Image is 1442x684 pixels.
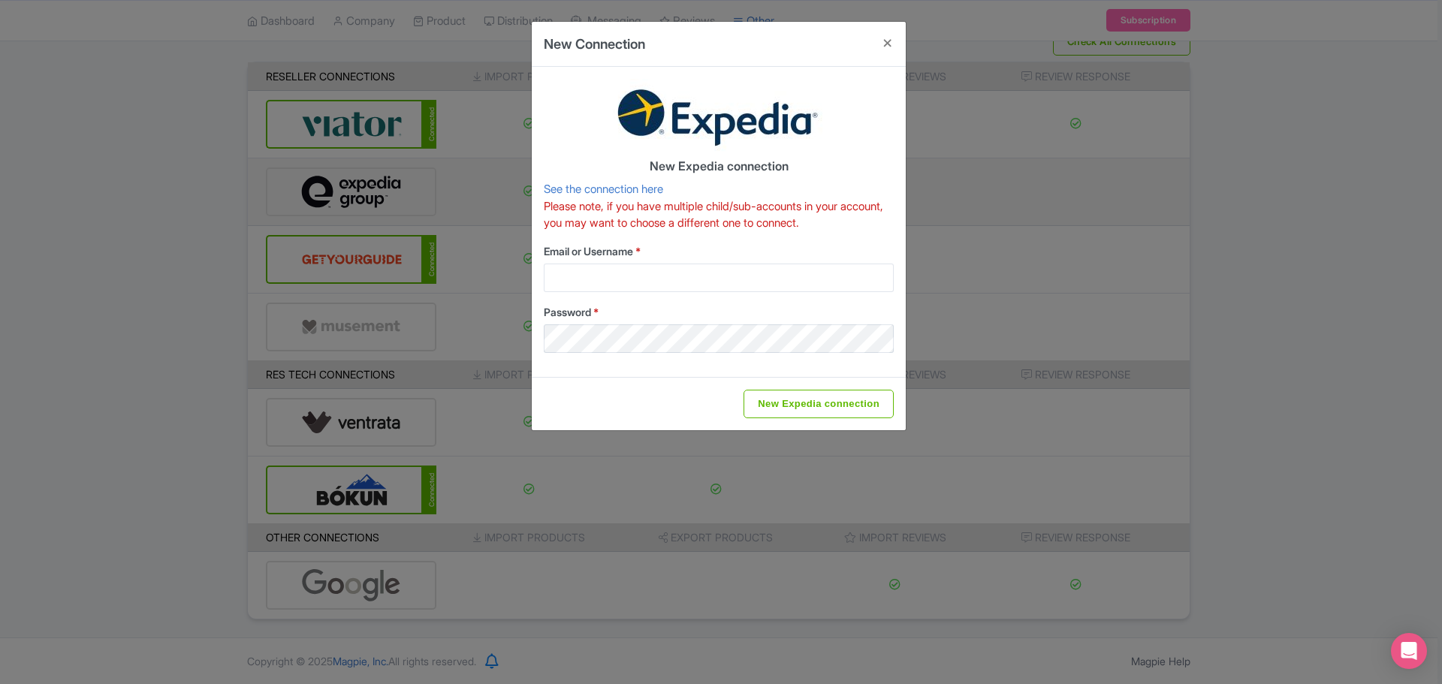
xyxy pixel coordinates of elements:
span: Password [544,306,591,318]
div: Open Intercom Messenger [1391,633,1427,669]
span: Email or Username [544,245,633,258]
img: expedia-2bdd49749a153e978cd7d1f433d40fd5.jpg [606,79,831,154]
a: See the connection here [544,182,663,196]
p: Please note, if you have multiple child/sub-accounts in your account, you may want to choose a di... [544,198,894,232]
input: New Expedia connection [744,390,894,418]
h4: New Expedia connection [544,160,894,173]
h4: New Connection [544,34,645,54]
button: Close [870,22,906,65]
